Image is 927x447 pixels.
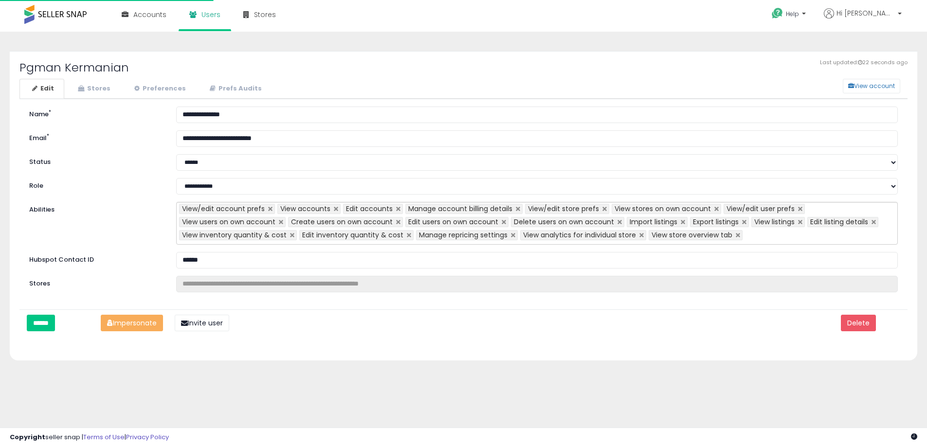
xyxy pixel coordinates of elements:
label: Role [22,178,169,191]
a: Stores [65,79,121,99]
a: Privacy Policy [126,432,169,442]
span: View/edit user prefs [727,204,795,214]
span: Hi [PERSON_NAME] [836,8,895,18]
label: Abilities [29,205,55,215]
label: Hubspot Contact ID [22,252,169,265]
label: Status [22,154,169,167]
span: Create users on own account [291,217,393,227]
span: View users on own account [182,217,275,227]
span: Manage repricing settings [419,230,508,240]
span: Help [786,10,799,18]
label: Email [22,130,169,143]
span: View accounts [280,204,330,214]
span: View inventory quantity & cost [182,230,287,240]
button: View account [843,79,900,93]
span: Import listings [630,217,677,227]
span: View analytics for individual store [523,230,636,240]
button: Invite user [175,315,229,331]
span: Edit users on own account [408,217,498,227]
a: Edit [19,79,64,99]
a: Prefs Audits [197,79,272,99]
span: Accounts [133,10,166,19]
span: Manage account billing details [408,204,512,214]
a: Terms of Use [83,432,125,442]
a: Hi [PERSON_NAME] [824,8,902,30]
i: Get Help [771,7,783,19]
button: Delete [841,315,876,331]
span: Edit inventory quantity & cost [302,230,403,240]
span: Users [201,10,220,19]
span: Stores [254,10,276,19]
span: View stores on own account [615,204,711,214]
span: Edit accounts [346,204,393,214]
span: Last updated: 22 seconds ago [820,59,908,67]
label: Stores [29,279,50,288]
span: Delete users on own account [514,217,614,227]
strong: Copyright [10,432,45,442]
span: View/edit account prefs [182,204,265,214]
a: Preferences [122,79,196,99]
h2: Pgman Kermanian [19,61,908,74]
a: View account [836,79,850,93]
span: View store overview tab [652,230,732,240]
span: Edit listing details [810,217,868,227]
div: seller snap | | [10,433,169,442]
span: View/edit store prefs [528,204,599,214]
span: Export listings [693,217,739,227]
span: View listings [754,217,795,227]
label: Name [22,107,169,119]
button: Impersonate [101,315,163,331]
